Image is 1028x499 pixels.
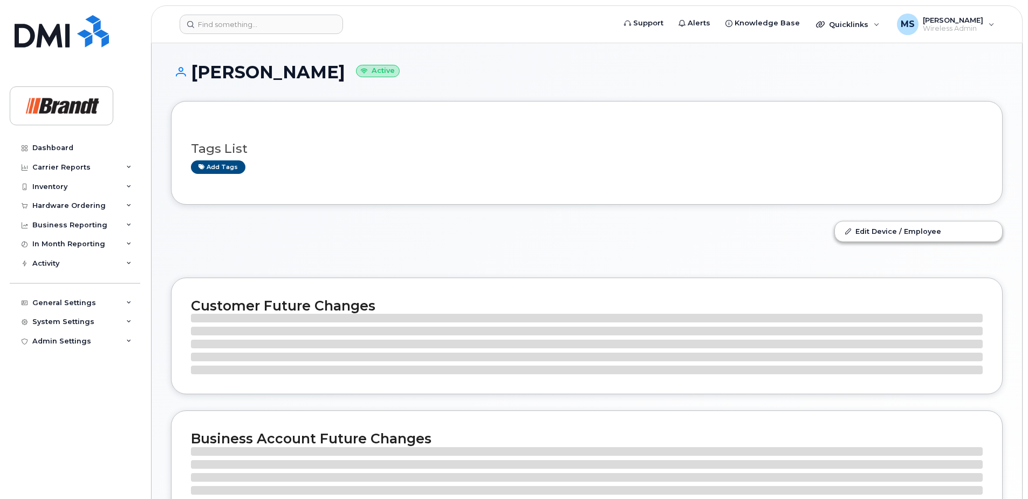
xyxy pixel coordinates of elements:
h3: Tags List [191,142,983,156]
a: Edit Device / Employee [835,221,1002,241]
a: Add tags [191,160,245,174]
small: Active [356,65,400,77]
h2: Business Account Future Changes [191,430,983,447]
h1: [PERSON_NAME] [171,63,1003,82]
h2: Customer Future Changes [191,298,983,314]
